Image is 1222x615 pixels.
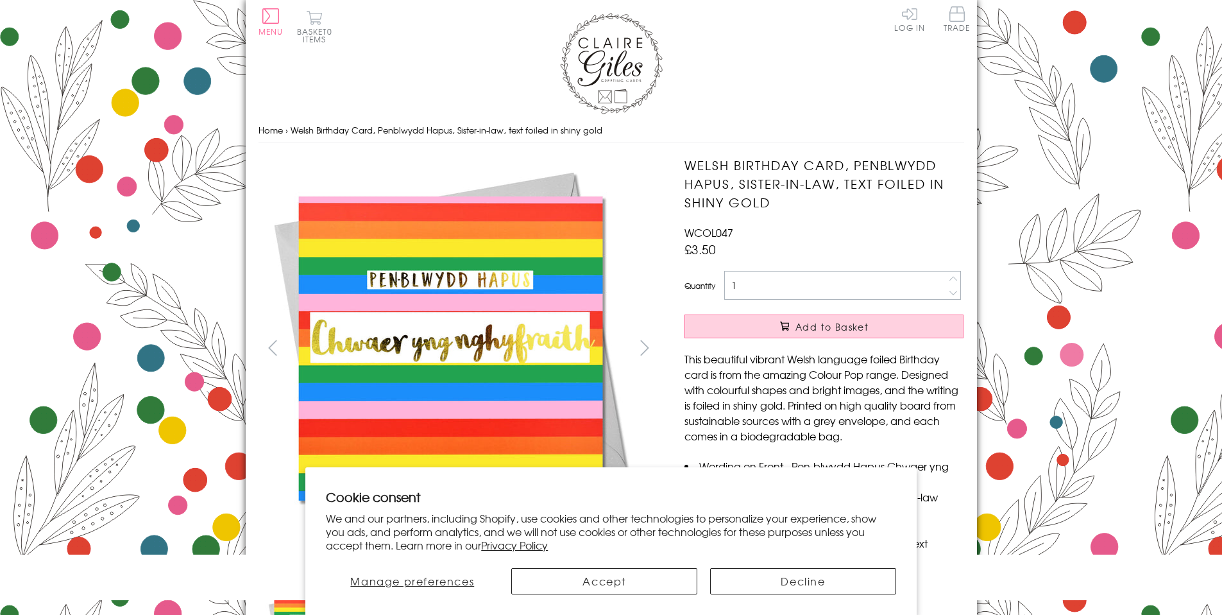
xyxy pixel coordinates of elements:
button: Manage preferences [326,568,498,594]
span: £3.50 [684,240,716,258]
h1: Welsh Birthday Card, Penblwydd Hapus, Sister-in-law, text foiled in shiny gold [684,156,963,211]
label: Quantity [684,280,715,291]
img: Welsh Birthday Card, Penblwydd Hapus, Sister-in-law, text foiled in shiny gold [258,156,643,541]
li: Wording on Front - Pen-blwydd Hapus Chwaer yng nghyfraith [684,458,963,489]
a: Home [259,124,283,136]
nav: breadcrumbs [259,117,964,144]
p: This beautiful vibrant Welsh language foiled Birthday card is from the amazing Colour Pop range. ... [684,351,963,444]
button: Menu [259,8,284,35]
button: prev [259,333,287,362]
span: 0 items [303,26,332,45]
span: Trade [944,6,971,31]
button: Add to Basket [684,315,963,338]
button: next [630,333,659,362]
span: › [285,124,288,136]
span: Menu [259,26,284,37]
span: Add to Basket [795,320,869,333]
a: Log In [894,6,925,31]
img: Welsh Birthday Card, Penblwydd Hapus, Sister-in-law, text foiled in shiny gold [659,156,1044,541]
h2: Cookie consent [326,488,896,506]
a: Privacy Policy [481,537,548,553]
a: Trade [944,6,971,34]
span: Manage preferences [350,573,474,589]
button: Basket0 items [297,10,332,43]
button: Decline [710,568,896,594]
span: Welsh Birthday Card, Penblwydd Hapus, Sister-in-law, text foiled in shiny gold [291,124,602,136]
button: Accept [511,568,697,594]
img: Claire Giles Greetings Cards [560,13,663,114]
span: WCOL047 [684,225,733,240]
p: We and our partners, including Shopify, use cookies and other technologies to personalize your ex... [326,512,896,551]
